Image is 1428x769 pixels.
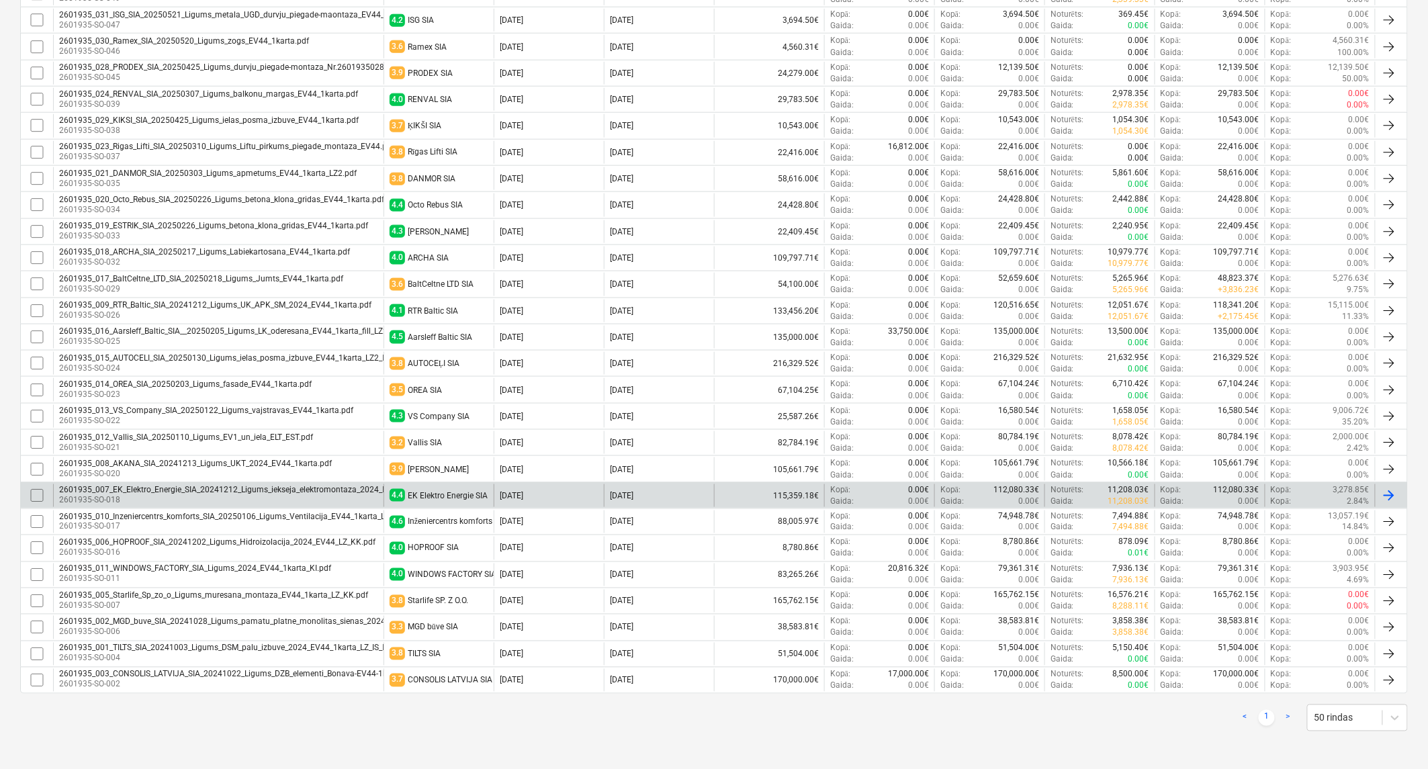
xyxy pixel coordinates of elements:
p: 2,978.35€ [1113,99,1149,111]
p: Kopā : [1271,47,1291,58]
div: 54,100.00€ [714,273,824,296]
p: Gaida : [1161,179,1184,190]
p: 58,616.00€ [1218,167,1259,179]
div: [DATE] [610,95,633,104]
p: Gaida : [940,152,964,164]
p: 100.00% [1338,47,1370,58]
div: [DATE] [500,15,523,25]
p: Kopā : [1271,220,1291,232]
p: Gaida : [940,205,964,216]
p: 0.00€ [908,62,929,73]
p: 0.00€ [908,220,929,232]
p: Kopā : [1271,258,1291,269]
p: 2601935-SO-045 [59,72,450,83]
p: 0.00€ [1018,126,1039,137]
p: Gaida : [940,99,964,111]
p: Kopā : [940,273,961,284]
p: 3,694.50€ [1223,9,1259,20]
p: 50.00% [1343,73,1370,85]
p: Kopā : [1161,220,1181,232]
p: Gaida : [1051,179,1074,190]
p: 0.00€ [1239,73,1259,85]
div: ARCHA SIA [408,253,449,263]
p: 0.00€ [908,273,929,284]
span: 4.0 [390,251,405,264]
p: 22,409.45€ [1218,220,1259,232]
div: [DATE] [610,148,633,157]
div: [DATE] [500,95,523,104]
p: Gaida : [1051,47,1074,58]
p: Kopā : [1271,73,1291,85]
p: Kopā : [1271,20,1291,32]
p: 0.00€ [1239,152,1259,164]
p: 369.45€ [1119,9,1149,20]
p: Kopā : [940,35,961,46]
div: 8,780.86€ [714,537,824,559]
div: 216,329.52€ [714,352,824,375]
p: Noturēts : [1051,273,1083,284]
div: [DATE] [610,227,633,236]
p: 0.00€ [1128,35,1149,46]
p: 2,442.88€ [1113,193,1149,205]
p: 24,428.80€ [1218,193,1259,205]
p: Kopā : [940,193,961,205]
p: Kopā : [1271,205,1291,216]
div: [DATE] [610,174,633,183]
p: 0.00% [1347,126,1370,137]
p: 2601935-SO-032 [59,257,350,268]
p: 0.00€ [908,126,929,137]
div: [DATE] [610,253,633,263]
p: Gaida : [1161,258,1184,269]
p: Kopā : [940,9,961,20]
p: 12,139.50€ [1329,62,1370,73]
p: 0.00€ [1349,220,1370,232]
div: 2601935_028_PRODEX_SIA_20250425_Ligums_durvju_piegade-montaza_Nr.2601935028_EV44_1.karta.pdf [59,62,450,72]
p: 0.00€ [1018,47,1039,58]
p: 109,797.71€ [993,246,1039,258]
span: 3.8 [390,146,405,159]
div: 10,543.00€ [714,114,824,137]
p: Kopā : [940,62,961,73]
p: Gaida : [940,126,964,137]
p: 0.00€ [1349,9,1370,20]
div: Ramex SIA [408,42,447,52]
p: 0.00€ [1128,47,1149,58]
p: 0.00€ [908,179,929,190]
p: 0.00% [1347,179,1370,190]
p: 0.00% [1347,258,1370,269]
p: Gaida : [830,20,854,32]
p: Noturēts : [1051,9,1083,20]
div: 2601935_024_RENVAL_SIA_20250307_Ligums_balkonu_margas_EV44_1karta.pdf [59,89,358,99]
p: 3,694.50€ [1003,9,1039,20]
p: 1,054.30€ [1113,114,1149,126]
p: Kopā : [1271,99,1291,111]
p: Kopā : [1161,62,1181,73]
div: ISG SIA [408,15,434,25]
div: RENVAL SIA [408,95,452,104]
p: Noturēts : [1051,220,1083,232]
span: 4.0 [390,93,405,106]
p: 1,054.30€ [1113,126,1149,137]
p: 2,978.35€ [1113,88,1149,99]
div: [DATE] [500,253,523,263]
p: 0.00€ [1018,99,1039,111]
span: 3.6 [390,278,405,291]
p: Kopā : [940,220,961,232]
p: Gaida : [940,20,964,32]
p: 0.00€ [1128,232,1149,243]
p: Kopā : [1271,193,1291,205]
div: 3,694.50€ [714,9,824,32]
div: 2601935_021_DANMOR_SIA_20250303_Ligums_apmetums_EV44_1karta_LZ2.pdf [59,169,357,178]
p: 0.00€ [1239,99,1259,111]
div: 29,783.50€ [714,88,824,111]
p: Kopā : [940,88,961,99]
p: Kopā : [830,35,850,46]
p: Gaida : [1161,232,1184,243]
div: 4,560.31€ [714,35,824,58]
div: [DATE] [500,42,523,52]
p: 0.00€ [1349,193,1370,205]
p: 0.00€ [1128,141,1149,152]
div: [DATE] [610,69,633,78]
p: Gaida : [830,179,854,190]
div: 2601935_020_Octo_Rebus_SIA_20250226_Ligums_betona_klona_gridas_EV44_1karta.pdf [59,195,384,204]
